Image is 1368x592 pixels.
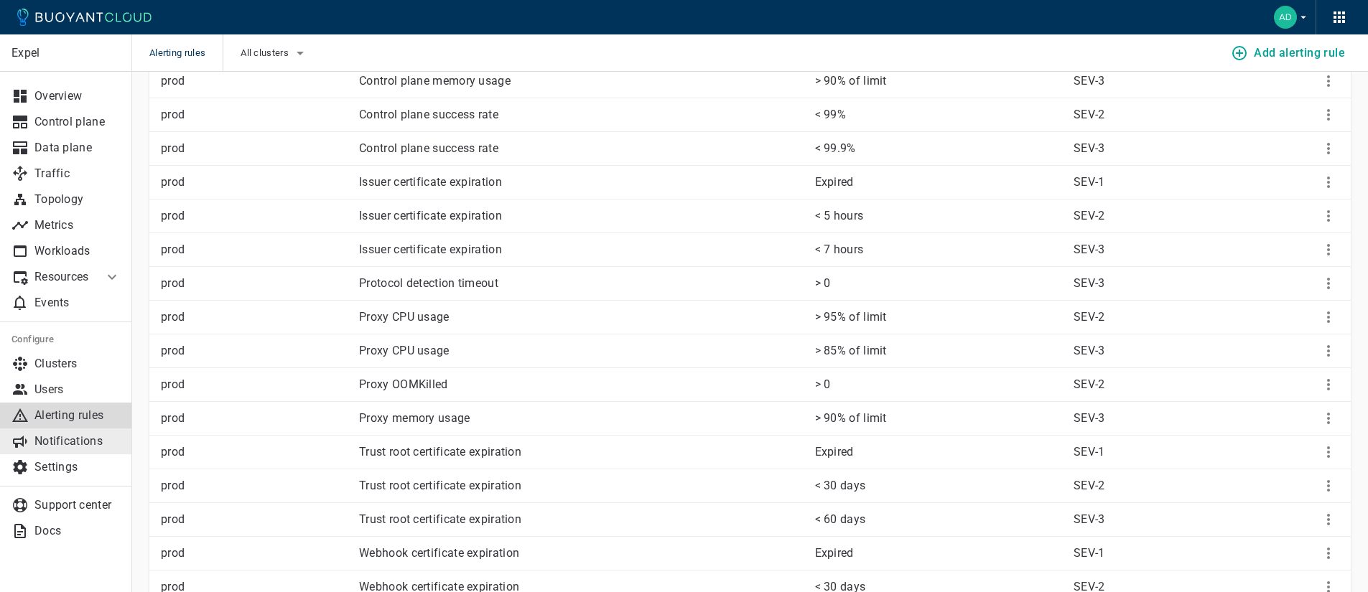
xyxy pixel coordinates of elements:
p: > 90% of limit [815,74,1063,88]
p: prod [161,209,348,223]
p: Issuer certificate expiration [359,175,803,189]
p: prod [161,479,348,493]
img: Adam Glenn [1274,6,1297,29]
p: Trust root certificate expiration [359,512,803,527]
p: Proxy OOMKilled [359,377,803,392]
p: < 30 days [815,479,1063,493]
p: Events [34,296,121,310]
p: Metrics [34,218,121,232]
p: Expired [815,546,1063,560]
p: prod [161,175,348,189]
button: More [1318,340,1339,362]
p: SEV-1 [1074,546,1234,560]
p: < 60 days [815,512,1063,527]
p: prod [161,74,348,88]
p: SEV-3 [1074,411,1234,426]
p: > 0 [815,377,1063,392]
button: More [1318,374,1339,395]
button: More [1318,509,1339,530]
p: > 90% of limit [815,411,1063,426]
p: SEV-1 [1074,175,1234,189]
p: SEV-3 [1074,344,1234,358]
p: SEV-2 [1074,479,1234,493]
p: SEV-1 [1074,445,1234,459]
p: prod [161,276,348,291]
p: Proxy CPU usage [359,310,803,324]
p: Users [34,382,121,397]
p: Traffic [34,166,121,181]
p: prod [161,512,348,527]
p: SEV-2 [1074,310,1234,324]
h5: Configure [11,334,121,345]
p: Docs [34,524,121,538]
p: Topology [34,192,121,207]
p: SEV-3 [1074,512,1234,527]
p: < 5 hours [815,209,1063,223]
p: Notifications [34,434,121,448]
p: Trust root certificate expiration [359,479,803,493]
p: Expired [815,175,1063,189]
p: < 99.9% [815,141,1063,156]
p: Issuer certificate expiration [359,209,803,223]
p: prod [161,377,348,392]
button: More [1318,70,1339,92]
button: All clusters [241,42,309,64]
button: More [1318,205,1339,227]
p: Proxy CPU usage [359,344,803,358]
p: SEV-2 [1074,209,1234,223]
p: prod [161,411,348,426]
span: Alerting rules [149,34,223,72]
p: prod [161,445,348,459]
p: prod [161,141,348,156]
button: More [1318,408,1339,429]
button: More [1318,441,1339,463]
p: Protocol detection timeout [359,276,803,291]
button: More [1318,273,1339,294]
p: Clusters [34,357,121,371]
p: prod [161,108,348,122]
p: > 85% of limit [815,344,1063,358]
button: More [1318,104,1339,126]
p: Workloads [34,244,121,258]
p: Control plane success rate [359,108,803,122]
p: SEV-3 [1074,276,1234,291]
button: More [1318,306,1339,328]
p: SEV-3 [1074,243,1234,257]
p: Expel [11,46,120,60]
button: More [1318,172,1339,193]
h4: Add alerting rule [1254,46,1345,60]
p: Settings [34,460,121,474]
button: Add alerting rule [1228,40,1351,66]
button: More [1318,475,1339,497]
p: Expired [815,445,1063,459]
p: SEV-2 [1074,377,1234,392]
p: Overview [34,89,121,103]
span: All clusters [241,47,292,59]
p: < 7 hours [815,243,1063,257]
p: prod [161,546,348,560]
button: More [1318,138,1339,159]
p: prod [161,310,348,324]
p: Control plane [34,115,121,129]
p: > 0 [815,276,1063,291]
p: Data plane [34,141,121,155]
p: Webhook certificate expiration [359,546,803,560]
p: < 99% [815,108,1063,122]
p: SEV-2 [1074,108,1234,122]
p: Support center [34,498,121,512]
p: Alerting rules [34,408,121,423]
p: Issuer certificate expiration [359,243,803,257]
p: prod [161,344,348,358]
p: > 95% of limit [815,310,1063,324]
p: Proxy memory usage [359,411,803,426]
button: More [1318,239,1339,260]
p: Control plane success rate [359,141,803,156]
p: Trust root certificate expiration [359,445,803,459]
button: More [1318,542,1339,564]
p: Control plane memory usage [359,74,803,88]
p: SEV-3 [1074,141,1234,156]
p: prod [161,243,348,257]
p: Resources [34,270,92,284]
p: SEV-3 [1074,74,1234,88]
